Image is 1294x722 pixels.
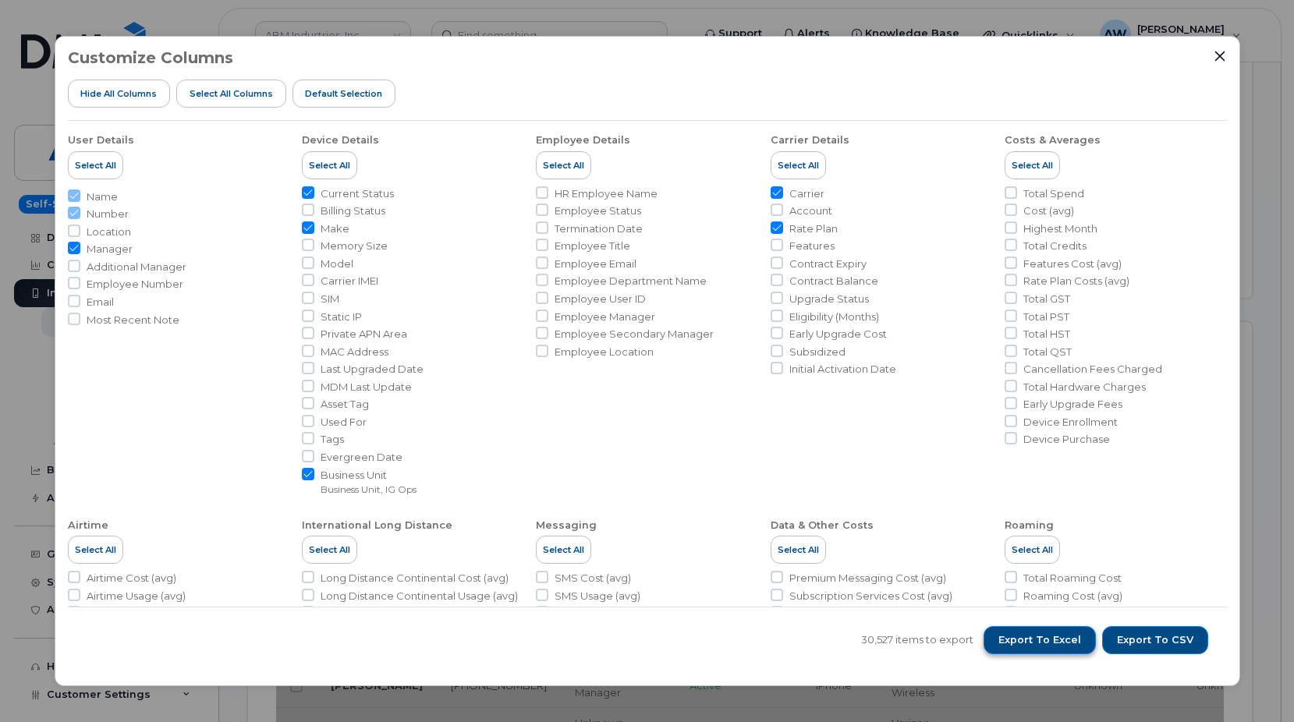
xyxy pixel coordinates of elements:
[789,204,832,218] span: Account
[861,632,973,647] span: 30,527 items to export
[321,415,367,430] span: Used For
[789,257,867,271] span: Contract Expiry
[543,159,584,172] span: Select All
[1023,380,1146,395] span: Total Hardware Charges
[68,80,171,108] button: Hide All Columns
[771,133,849,147] div: Carrier Details
[1005,133,1101,147] div: Costs & Averages
[536,536,591,564] button: Select All
[321,571,509,586] span: Long Distance Continental Cost (avg)
[1012,159,1053,172] span: Select All
[543,543,584,556] span: Select All
[1005,151,1060,179] button: Select All
[1023,397,1122,412] span: Early Upgrade Fees
[1012,543,1053,556] span: Select All
[80,87,157,100] span: Hide All Columns
[1023,204,1074,218] span: Cost (avg)
[321,589,518,603] span: Long Distance Continental Usage (avg)
[176,80,286,108] button: Select all Columns
[302,536,357,564] button: Select All
[555,310,655,324] span: Employee Manager
[309,159,350,172] span: Select All
[68,151,123,179] button: Select All
[321,221,349,236] span: Make
[305,87,382,100] span: Default Selection
[555,257,636,271] span: Employee Email
[1023,327,1070,342] span: Total HST
[87,313,179,327] span: Most Recent Note
[292,80,396,108] button: Default Selection
[789,186,824,201] span: Carrier
[555,589,640,603] span: SMS Usage (avg)
[1023,589,1122,603] span: Roaming Cost (avg)
[1005,536,1060,564] button: Select All
[1023,345,1072,359] span: Total QST
[1023,432,1110,447] span: Device Purchase
[789,292,869,306] span: Upgrade Status
[87,571,176,586] span: Airtime Cost (avg)
[321,362,424,377] span: Last Upgraded Date
[536,133,630,147] div: Employee Details
[87,589,186,603] span: Airtime Usage (avg)
[87,260,186,274] span: Additional Manager
[1213,49,1227,63] button: Close
[555,292,646,306] span: Employee User ID
[75,543,116,556] span: Select All
[555,204,641,218] span: Employee Status
[789,221,838,236] span: Rate Plan
[1023,415,1118,430] span: Device Enrollment
[321,450,402,465] span: Evergreen Date
[302,518,452,533] div: International Long Distance
[309,543,350,556] span: Select All
[789,571,946,586] span: Premium Messaging Cost (avg)
[778,159,819,172] span: Select All
[68,133,134,147] div: User Details
[321,345,388,359] span: MAC Address
[555,221,643,236] span: Termination Date
[1023,186,1084,201] span: Total Spend
[321,274,378,288] span: Carrier IMEI
[555,571,631,586] span: SMS Cost (avg)
[1023,257,1122,271] span: Features Cost (avg)
[1023,274,1129,288] span: Rate Plan Costs (avg)
[771,518,874,533] div: Data & Other Costs
[321,327,407,342] span: Private APN Area
[998,633,1081,647] span: Export to Excel
[1023,221,1097,236] span: Highest Month
[771,151,826,179] button: Select All
[87,225,131,239] span: Location
[321,186,394,201] span: Current Status
[321,239,388,253] span: Memory Size
[1102,626,1208,654] button: Export to CSV
[1023,239,1087,253] span: Total Credits
[1023,310,1069,324] span: Total PST
[321,257,353,271] span: Model
[87,295,114,310] span: Email
[555,345,654,359] span: Employee Location
[555,327,714,342] span: Employee Secondary Manager
[555,186,658,201] span: HR Employee Name
[321,483,417,495] small: Business Unit, IG Ops
[302,133,379,147] div: Device Details
[87,189,118,204] span: Name
[789,274,878,288] span: Contract Balance
[778,543,819,556] span: Select All
[789,239,835,253] span: Features
[555,274,707,288] span: Employee Department Name
[1023,292,1070,306] span: Total GST
[1023,571,1122,586] span: Total Roaming Cost
[321,204,385,218] span: Billing Status
[789,362,896,377] span: Initial Activation Date
[87,277,183,292] span: Employee Number
[68,536,123,564] button: Select All
[1005,518,1054,533] div: Roaming
[789,327,887,342] span: Early Upgrade Cost
[789,589,952,603] span: Subscription Services Cost (avg)
[321,380,412,395] span: MDM Last Update
[321,292,339,306] span: SIM
[1117,633,1193,647] span: Export to CSV
[789,345,846,359] span: Subsidized
[771,536,826,564] button: Select All
[321,468,417,483] span: Business Unit
[68,518,108,533] div: Airtime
